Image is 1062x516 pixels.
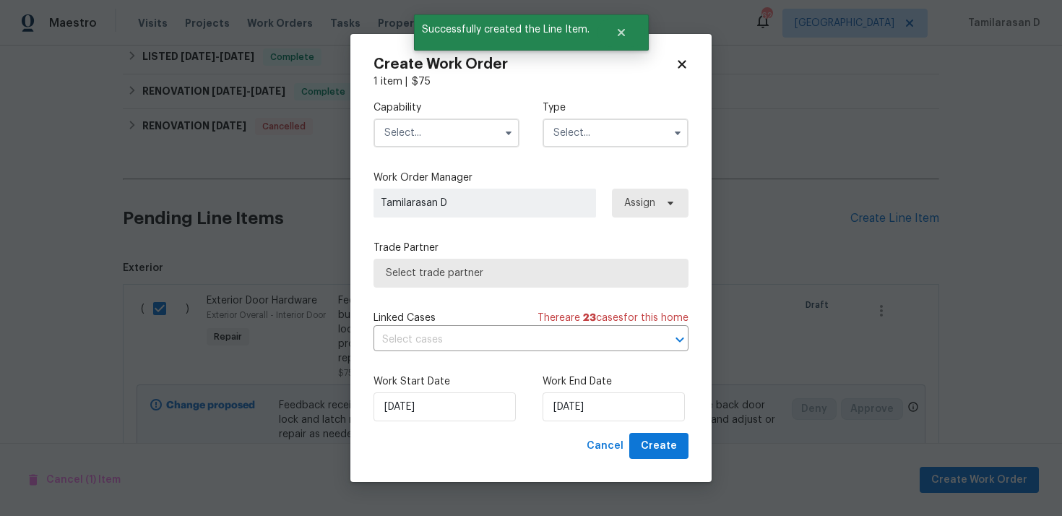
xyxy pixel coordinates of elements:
button: Close [597,18,645,47]
div: 1 item | [374,74,688,89]
span: Tamilarasan D [381,196,589,210]
button: Show options [669,124,686,142]
span: Successfully created the Line Item. [414,14,597,45]
label: Work Start Date [374,374,519,389]
label: Work End Date [543,374,688,389]
input: Select... [543,119,688,147]
span: Assign [624,196,655,210]
span: Cancel [587,437,623,455]
span: Linked Cases [374,311,436,325]
span: Select trade partner [386,266,676,280]
input: Select... [374,119,519,147]
input: M/D/YYYY [543,392,685,421]
label: Capability [374,100,519,115]
label: Type [543,100,688,115]
button: Cancel [581,433,629,460]
button: Create [629,433,688,460]
input: Select cases [374,329,648,351]
input: M/D/YYYY [374,392,516,421]
label: Work Order Manager [374,171,688,185]
button: Open [670,330,690,350]
span: 23 [583,313,596,323]
span: $ 75 [412,77,431,87]
span: Create [641,437,677,455]
h2: Create Work Order [374,57,675,72]
button: Show options [500,124,517,142]
span: There are case s for this home [538,311,688,325]
label: Trade Partner [374,241,688,255]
